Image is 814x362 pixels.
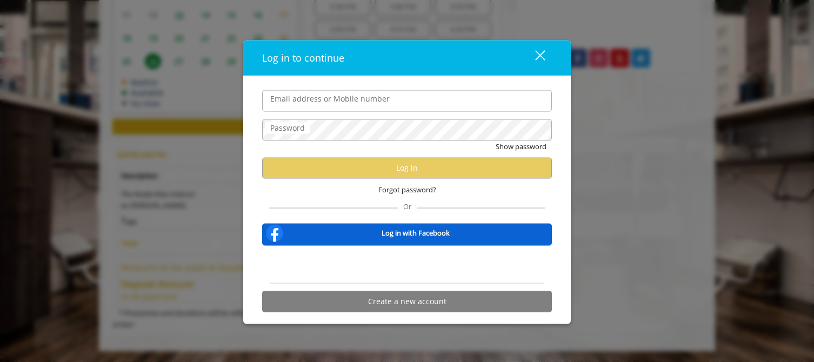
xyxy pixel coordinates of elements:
button: Create a new account [262,291,552,312]
input: Email address or Mobile number [262,90,552,111]
button: Show password [496,140,546,152]
span: Log in to continue [262,51,344,64]
b: Log in with Facebook [382,227,450,239]
iframe: Sign in with Google Button [352,252,462,276]
div: close dialog [523,50,544,66]
button: Log in [262,157,552,178]
span: Or [398,201,417,211]
input: Password [262,119,552,140]
label: Email address or Mobile number [265,92,395,104]
img: facebook-logo [264,222,285,244]
span: Forgot password? [378,184,436,195]
button: close dialog [515,46,552,69]
label: Password [265,122,310,133]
